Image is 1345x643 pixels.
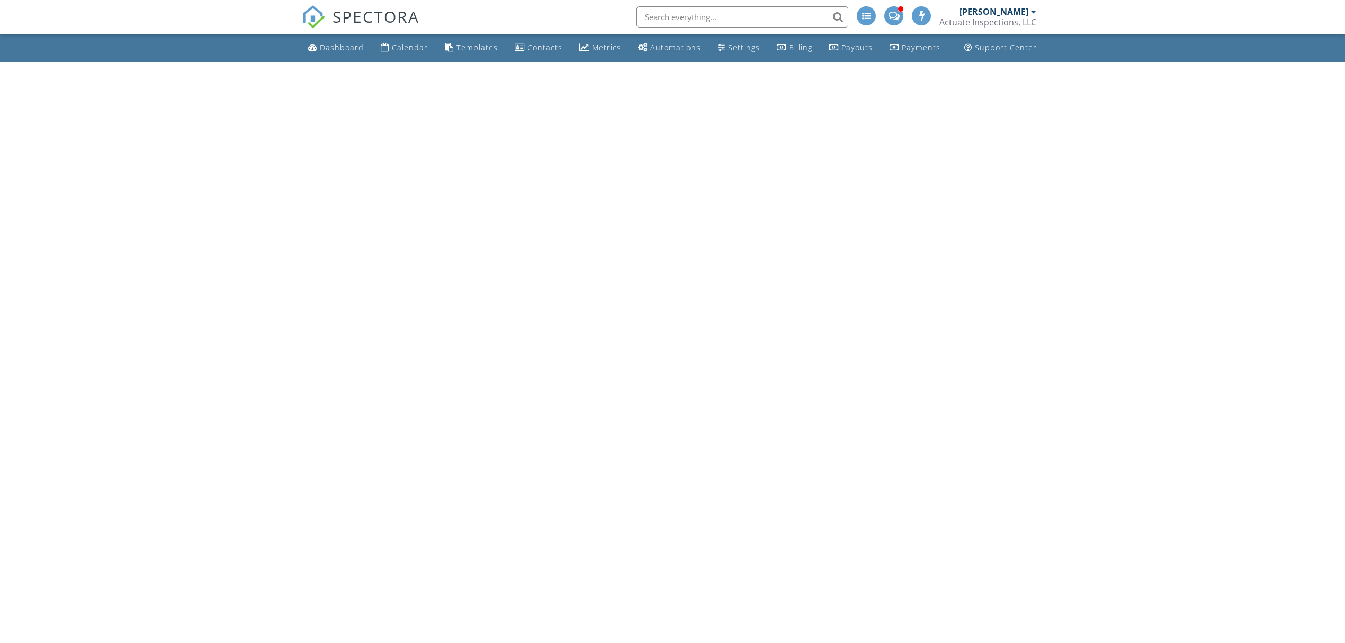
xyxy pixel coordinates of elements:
[960,6,1028,17] div: [PERSON_NAME]
[960,38,1041,58] a: Support Center
[456,42,498,52] div: Templates
[902,42,940,52] div: Payments
[392,42,428,52] div: Calendar
[885,38,945,58] a: Payments
[527,42,562,52] div: Contacts
[789,42,812,52] div: Billing
[825,38,877,58] a: Payouts
[320,42,364,52] div: Dashboard
[939,17,1036,28] div: Actuate Inspections, LLC
[841,42,873,52] div: Payouts
[634,38,705,58] a: Automations (Advanced)
[728,42,760,52] div: Settings
[304,38,368,58] a: Dashboard
[713,38,764,58] a: Settings
[650,42,701,52] div: Automations
[302,5,325,29] img: The Best Home Inspection Software - Spectora
[510,38,567,58] a: Contacts
[592,42,621,52] div: Metrics
[302,14,419,37] a: SPECTORA
[376,38,432,58] a: Calendar
[441,38,502,58] a: Templates
[975,42,1037,52] div: Support Center
[333,5,419,28] span: SPECTORA
[773,38,817,58] a: Billing
[636,6,848,28] input: Search everything...
[575,38,625,58] a: Metrics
